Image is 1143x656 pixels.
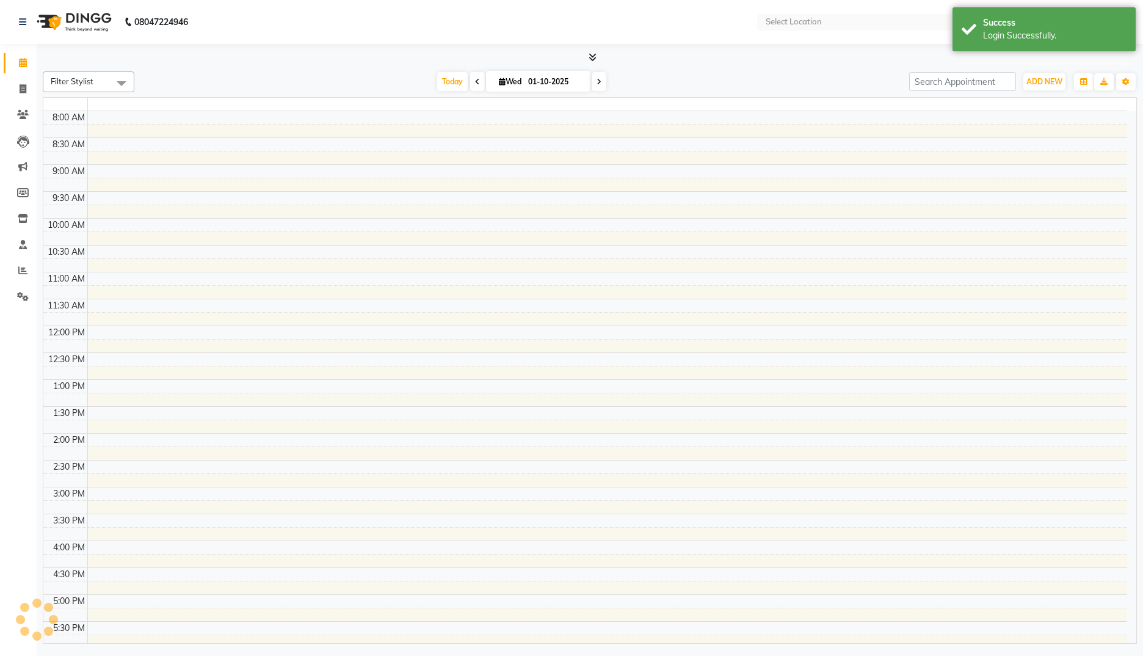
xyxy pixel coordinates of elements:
input: 2025-10-01 [524,73,586,91]
div: 8:00 AM [50,111,87,124]
div: 4:30 PM [51,568,87,581]
b: 08047224946 [134,5,188,39]
div: 3:00 PM [51,487,87,500]
div: 8:30 AM [50,138,87,151]
div: 3:30 PM [51,514,87,527]
div: 10:00 AM [45,219,87,231]
div: 11:00 AM [45,272,87,285]
div: 12:30 PM [46,353,87,366]
div: 9:30 AM [50,192,87,205]
div: 12:00 PM [46,326,87,339]
span: Today [437,72,468,91]
span: Filter Stylist [51,76,93,86]
div: 2:30 PM [51,461,87,473]
div: 2:00 PM [51,434,87,446]
div: Select Location [766,16,822,28]
div: 4:00 PM [51,541,87,554]
span: Wed [496,77,524,86]
div: 1:00 PM [51,380,87,393]
div: 5:00 PM [51,595,87,608]
div: 11:30 AM [45,299,87,312]
div: 1:30 PM [51,407,87,420]
img: logo [31,5,115,39]
div: 9:00 AM [50,165,87,178]
div: 10:30 AM [45,246,87,258]
div: 5:30 PM [51,622,87,635]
